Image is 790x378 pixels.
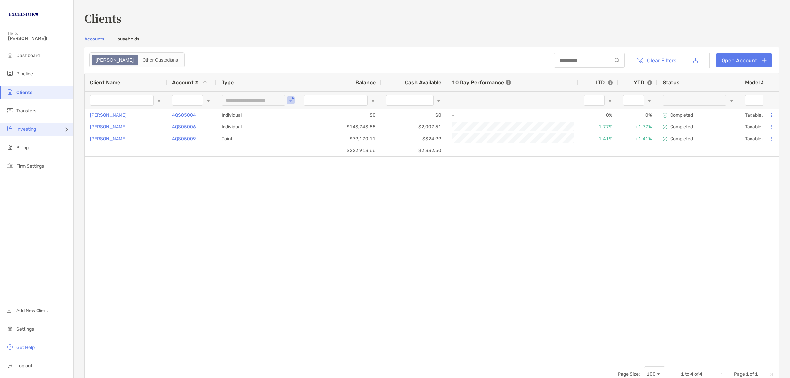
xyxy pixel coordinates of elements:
span: 4 [699,371,702,377]
img: complete icon [663,113,667,118]
img: complete icon [663,125,667,129]
p: Completed [670,124,693,130]
span: Model Assigned [745,79,785,86]
div: First Page [718,372,724,377]
a: Open Account [716,53,772,67]
div: Last Page [769,372,774,377]
p: [PERSON_NAME] [90,111,127,119]
span: Log out [16,363,32,369]
img: add_new_client icon [6,306,14,314]
button: Open Filter Menu [206,98,211,103]
a: 4QS05006 [172,123,196,131]
div: Previous Page [726,372,731,377]
img: dashboard icon [6,51,14,59]
span: Account # [172,79,198,86]
div: +1.41% [618,133,657,145]
div: Joint [216,133,299,145]
img: clients icon [6,88,14,96]
div: Page Size: [618,371,640,377]
button: Open Filter Menu [607,98,613,103]
span: Page [734,371,745,377]
div: $2,007.51 [381,121,447,133]
div: Next Page [761,372,766,377]
div: Individual [216,121,299,133]
span: Status [663,79,680,86]
span: of [694,371,698,377]
div: 0% [578,109,618,121]
input: Cash Available Filter Input [386,95,434,106]
div: $0 [381,109,447,121]
img: get-help icon [6,343,14,351]
div: - [452,110,573,121]
span: Investing [16,126,36,132]
button: Open Filter Menu [156,98,162,103]
input: YTD Filter Input [623,95,644,106]
p: Completed [670,112,693,118]
span: of [750,371,754,377]
div: $0 [299,109,381,121]
span: 4 [690,371,693,377]
img: input icon [615,58,619,63]
input: Account # Filter Input [172,95,203,106]
div: segmented control [89,52,185,67]
img: complete icon [663,137,667,141]
input: Client Name Filter Input [90,95,154,106]
a: 4QS05004 [172,111,196,119]
div: +1.77% [618,121,657,133]
img: logout icon [6,362,14,369]
span: Firm Settings [16,163,44,169]
span: 1 [755,371,758,377]
div: $222,913.66 [299,145,381,156]
div: +1.77% [578,121,618,133]
button: Open Filter Menu [647,98,652,103]
img: Zoe Logo [8,3,39,26]
span: Settings [16,326,34,332]
span: Balance [355,79,376,86]
p: Completed [670,136,693,142]
div: $79,170.11 [299,133,381,145]
span: Client Name [90,79,120,86]
div: +1.41% [578,133,618,145]
img: settings icon [6,325,14,333]
div: 100 [647,371,656,377]
span: [PERSON_NAME]! [8,36,69,41]
img: pipeline icon [6,69,14,77]
span: 1 [681,371,684,377]
div: $2,332.50 [381,145,447,156]
div: 10 Day Performance [452,73,511,91]
span: Cash Available [405,79,441,86]
button: Open Filter Menu [729,98,734,103]
img: billing icon [6,143,14,151]
span: Add New Client [16,308,48,313]
span: Type [222,79,234,86]
span: 1 [746,371,749,377]
span: Transfers [16,108,36,114]
input: Balance Filter Input [304,95,368,106]
a: 4QS05009 [172,135,196,143]
a: Households [114,36,139,43]
span: Dashboard [16,53,40,58]
span: Clients [16,90,32,95]
div: 0% [618,109,657,121]
div: ITD [596,79,613,86]
div: Other Custodians [139,55,182,65]
img: transfers icon [6,106,14,114]
div: YTD [634,79,652,86]
input: ITD Filter Input [584,95,605,106]
button: Clear Filters [631,53,681,67]
button: Open Filter Menu [370,98,376,103]
div: $324.99 [381,133,447,145]
div: $143,743.55 [299,121,381,133]
img: firm-settings icon [6,162,14,170]
button: Open Filter Menu [288,98,293,103]
span: Pipeline [16,71,33,77]
span: Get Help [16,345,35,350]
h3: Clients [84,11,779,26]
span: to [685,371,689,377]
a: Accounts [84,36,104,43]
div: Zoe [92,55,137,65]
img: investing icon [6,125,14,133]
